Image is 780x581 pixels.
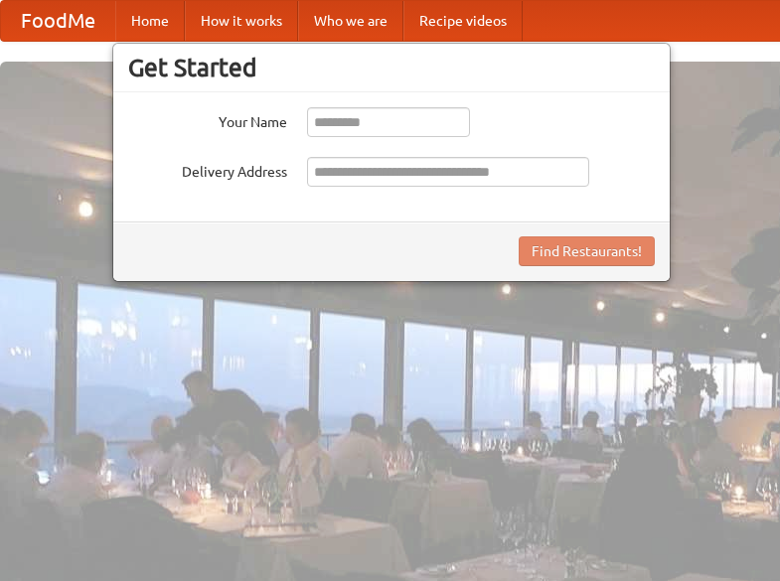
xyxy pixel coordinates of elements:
[298,1,403,41] a: Who we are
[519,236,655,266] button: Find Restaurants!
[403,1,523,41] a: Recipe videos
[115,1,185,41] a: Home
[128,157,287,182] label: Delivery Address
[128,107,287,132] label: Your Name
[128,53,655,82] h3: Get Started
[1,1,115,41] a: FoodMe
[185,1,298,41] a: How it works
